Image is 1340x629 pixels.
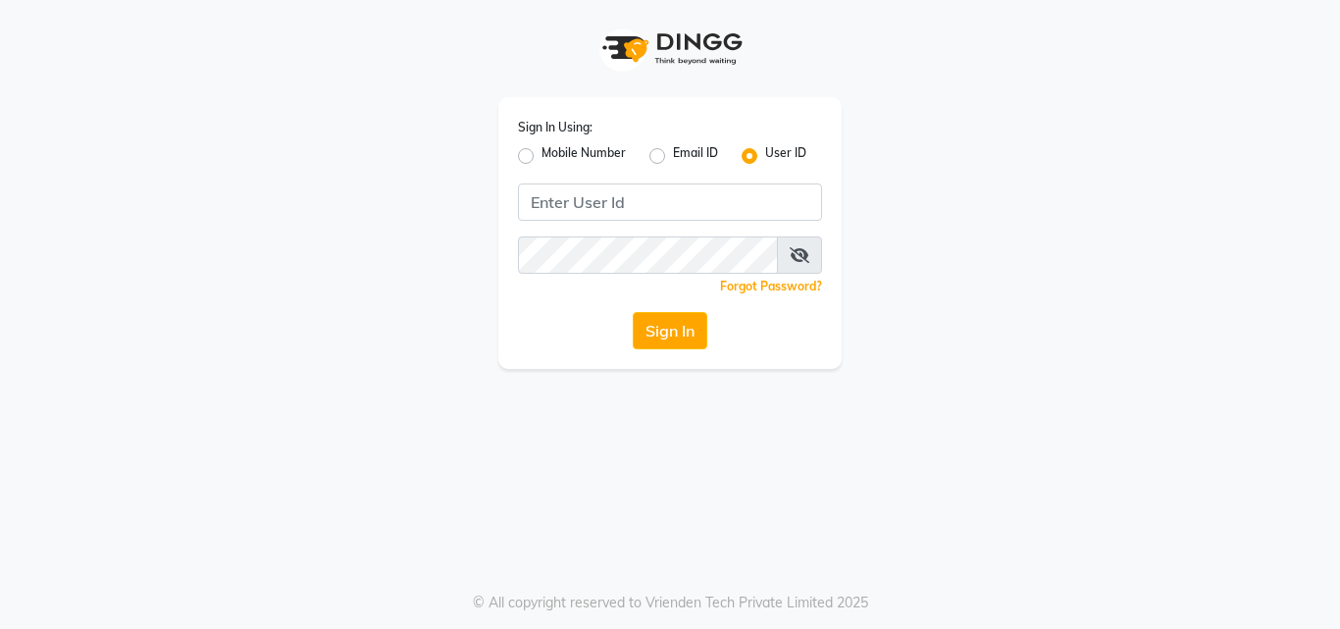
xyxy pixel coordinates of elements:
[592,20,748,78] img: logo1.svg
[720,279,822,293] a: Forgot Password?
[518,183,822,221] input: Username
[541,144,626,168] label: Mobile Number
[765,144,806,168] label: User ID
[518,119,593,136] label: Sign In Using:
[673,144,718,168] label: Email ID
[518,236,778,274] input: Username
[633,312,707,349] button: Sign In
